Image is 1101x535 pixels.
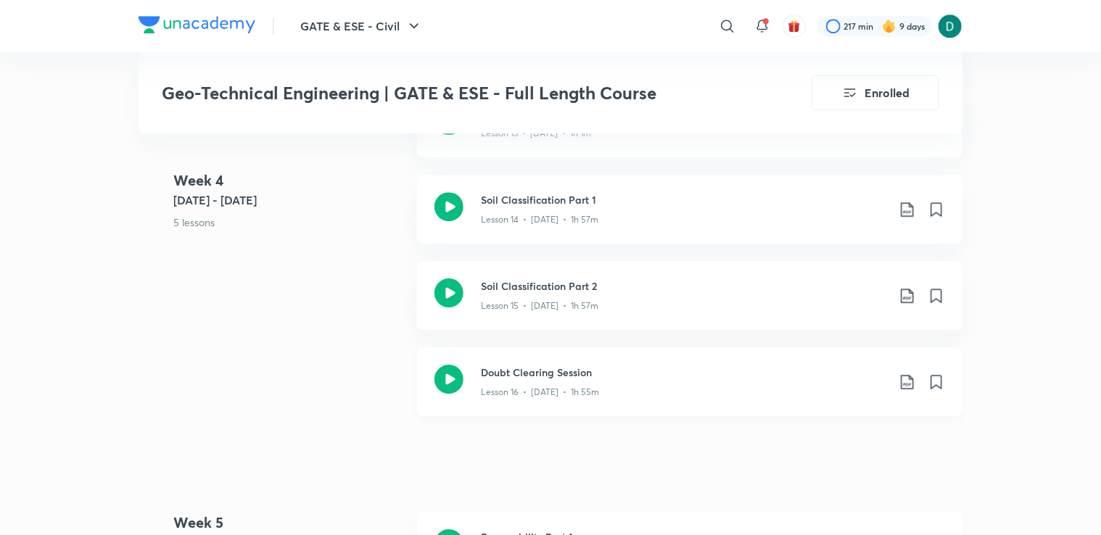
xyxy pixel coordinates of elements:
[139,16,255,37] a: Company Logo
[417,175,962,261] a: Soil Classification Part 1Lesson 14 • [DATE] • 1h 57m
[481,127,591,140] p: Lesson 13 • [DATE] • 1h 1m
[173,192,405,210] h5: [DATE] - [DATE]
[812,75,939,110] button: Enrolled
[882,19,896,33] img: streak
[481,213,598,226] p: Lesson 14 • [DATE] • 1h 57m
[481,192,887,207] h3: Soil Classification Part 1
[783,14,806,38] button: avatar
[417,261,962,347] a: Soil Classification Part 2Lesson 15 • [DATE] • 1h 57m
[481,278,887,294] h3: Soil Classification Part 2
[139,16,255,33] img: Company Logo
[481,386,599,399] p: Lesson 16 • [DATE] • 1h 55m
[173,512,405,534] h4: Week 5
[938,14,962,38] img: Diksha Mishra
[417,347,962,434] a: Doubt Clearing SessionLesson 16 • [DATE] • 1h 55m
[481,299,598,312] p: Lesson 15 • [DATE] • 1h 57m
[788,20,801,33] img: avatar
[173,215,405,231] p: 5 lessons
[173,170,405,192] h4: Week 4
[481,365,887,380] h3: Doubt Clearing Session
[162,83,730,104] h3: Geo-Technical Engineering | GATE & ESE - Full Length Course
[292,12,432,41] button: GATE & ESE - Civil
